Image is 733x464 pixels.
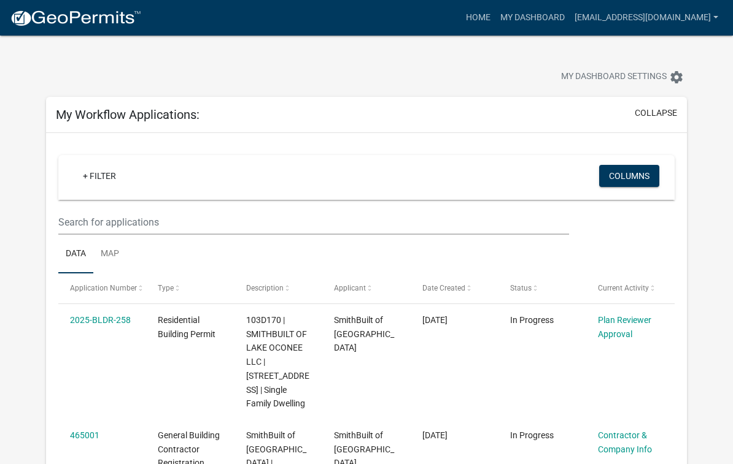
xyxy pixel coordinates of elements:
[461,6,495,29] a: Home
[599,165,659,187] button: Columns
[235,273,322,303] datatable-header-cell: Description
[598,315,651,339] a: Plan Reviewer Approval
[551,65,694,89] button: My Dashboard Settingssettings
[510,430,554,440] span: In Progress
[422,430,448,440] span: 08/17/2025
[322,273,410,303] datatable-header-cell: Applicant
[58,235,93,274] a: Data
[70,284,137,292] span: Application Number
[70,315,131,325] a: 2025-BLDR-258
[510,315,554,325] span: In Progress
[158,315,215,339] span: Residential Building Permit
[158,284,174,292] span: Type
[70,430,99,440] a: 465001
[510,284,532,292] span: Status
[598,430,652,454] a: Contractor & Company Info
[73,165,126,187] a: + Filter
[586,273,674,303] datatable-header-cell: Current Activity
[246,284,284,292] span: Description
[58,273,146,303] datatable-header-cell: Application Number
[669,70,684,85] i: settings
[334,315,394,353] span: SmithBuilt of Lake Oconee
[422,284,465,292] span: Date Created
[561,70,667,85] span: My Dashboard Settings
[570,6,723,29] a: [EMAIL_ADDRESS][DOMAIN_NAME]
[334,284,366,292] span: Applicant
[146,273,234,303] datatable-header-cell: Type
[58,210,569,235] input: Search for applications
[410,273,498,303] datatable-header-cell: Date Created
[598,284,649,292] span: Current Activity
[56,107,200,122] h5: My Workflow Applications:
[498,273,586,303] datatable-header-cell: Status
[635,107,677,120] button: collapse
[93,235,126,274] a: Map
[495,6,570,29] a: My Dashboard
[422,315,448,325] span: 08/26/2025
[246,315,309,409] span: 103D170 | SMITHBUILT OF LAKE OCONEE LLC | 264 LOCH WAY | Single Family Dwelling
